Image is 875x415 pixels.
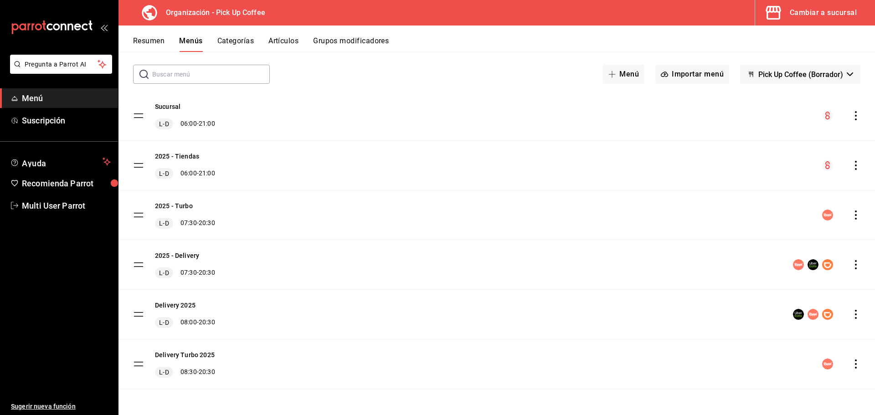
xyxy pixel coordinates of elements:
button: Resumen [133,36,165,52]
button: Grupos modificadores [313,36,389,52]
button: Delivery Turbo 2025 [155,350,215,359]
span: L-D [157,219,170,228]
button: drag [133,210,144,220]
div: Cambiar a sucursal [790,6,857,19]
button: drag [133,359,144,369]
div: 08:00 - 20:30 [155,317,215,328]
button: drag [133,309,144,320]
button: drag [133,110,144,121]
button: actions [851,111,860,120]
span: L-D [157,169,170,178]
span: Pick Up Coffee (Borrador) [758,70,843,79]
span: L-D [157,318,170,327]
button: actions [851,310,860,319]
table: menu-maker-table [118,91,875,389]
span: L-D [157,368,170,377]
input: Buscar menú [152,65,270,83]
span: Pregunta a Parrot AI [25,60,98,69]
button: 2025 - Tiendas [155,152,199,161]
span: Menú [22,92,111,104]
button: Importar menú [655,65,729,84]
div: 07:30 - 20:30 [155,267,215,278]
div: 08:30 - 20:30 [155,367,215,378]
div: 06:00 - 21:00 [155,168,215,179]
button: actions [851,359,860,369]
button: 2025 - Delivery [155,251,199,260]
button: Menús [179,36,202,52]
button: actions [851,161,860,170]
button: Menú [603,65,644,84]
a: Pregunta a Parrot AI [6,66,112,76]
button: Pick Up Coffee (Borrador) [740,65,860,84]
button: actions [851,260,860,269]
button: Artículos [268,36,299,52]
button: Pregunta a Parrot AI [10,55,112,74]
div: 06:00 - 21:00 [155,118,215,129]
button: Sucursal [155,102,180,111]
div: 07:30 - 20:30 [155,218,215,229]
span: Sugerir nueva función [11,402,111,411]
span: L-D [157,119,170,128]
span: L-D [157,268,170,277]
div: navigation tabs [133,36,875,52]
span: Multi User Parrot [22,200,111,212]
span: Suscripción [22,114,111,127]
span: Ayuda [22,156,99,167]
button: drag [133,160,144,171]
button: drag [133,259,144,270]
span: Recomienda Parrot [22,177,111,190]
button: 2025 - Turbo [155,201,193,210]
button: Delivery 2025 [155,301,196,310]
h3: Organización - Pick Up Coffee [159,7,265,18]
button: open_drawer_menu [100,24,108,31]
button: actions [851,210,860,220]
button: Categorías [217,36,254,52]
